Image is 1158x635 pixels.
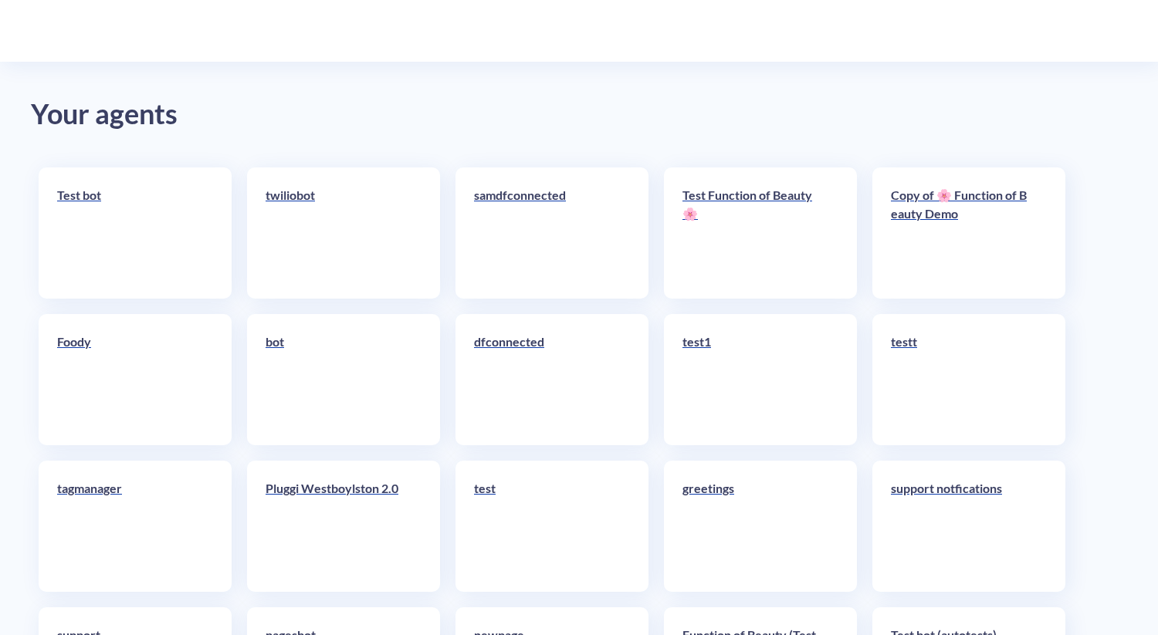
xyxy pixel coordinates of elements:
a: greetings [682,479,821,573]
a: Foody [57,333,196,427]
p: bot [266,333,405,351]
a: test1 [682,333,821,427]
a: Test bot [57,186,196,280]
p: twiliobot [266,186,405,204]
a: samdfconnected [474,186,613,280]
p: Test Function of Beauty 🌸 [682,186,821,223]
a: tagmanager [57,479,196,573]
p: Test bot [57,186,196,204]
a: Copy of 🌸 Function of Beauty Demo [891,186,1030,280]
p: tagmanager [57,479,196,498]
div: Your agents [31,93,1127,137]
a: Pluggi Westboylston 2.0 [266,479,405,573]
a: Test Function of Beauty 🌸 [682,186,821,280]
a: bot [266,333,405,427]
p: Pluggi Westboylston 2.0 [266,479,405,498]
a: test [474,479,613,573]
p: support notfications [891,479,1030,498]
p: test1 [682,333,821,351]
p: samdfconnected [474,186,613,204]
p: testt [891,333,1030,351]
p: Copy of 🌸 Function of Beauty Demo [891,186,1030,223]
p: test [474,479,613,498]
p: Foody [57,333,196,351]
p: dfconnected [474,333,613,351]
a: support notfications [891,479,1030,573]
p: greetings [682,479,821,498]
a: testt [891,333,1030,427]
a: dfconnected [474,333,613,427]
a: twiliobot [266,186,405,280]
